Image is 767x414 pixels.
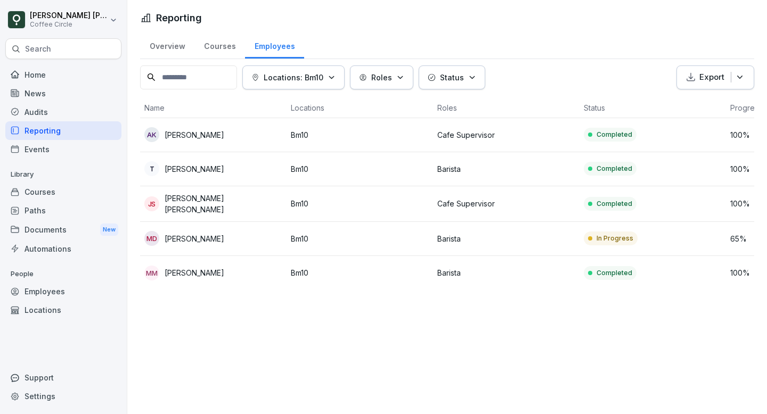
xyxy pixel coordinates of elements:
a: Automations [5,239,121,258]
p: In Progress [597,234,633,243]
p: [PERSON_NAME] [165,163,224,175]
p: Bm10 [291,129,429,140]
p: People [5,266,121,283]
p: [PERSON_NAME] [165,129,224,140]
p: 100 % [730,267,762,278]
h1: Reporting [156,11,202,25]
a: Locations [5,301,121,319]
p: Bm10 [291,267,429,278]
div: AK [144,127,159,142]
div: New [100,223,118,236]
th: Locations [287,98,433,118]
p: Barista [437,163,575,175]
p: 65 % [730,233,762,244]
p: [PERSON_NAME] [165,267,224,278]
p: Barista [437,233,575,244]
p: Completed [597,130,632,139]
p: Completed [597,199,632,209]
p: Bm10 [291,233,429,244]
p: Status [440,72,464,83]
p: Completed [597,268,632,278]
a: DocumentsNew [5,220,121,239]
p: [PERSON_NAME] [165,233,224,244]
p: Locations: Bm10 [264,72,323,83]
p: Completed [597,164,632,173]
div: T [144,161,159,176]
div: JS [144,196,159,211]
button: Export [676,65,754,89]
p: [PERSON_NAME] [PERSON_NAME] [165,193,282,215]
p: Cafe Supervisor [437,198,575,209]
th: Status [580,98,726,118]
a: Home [5,65,121,84]
a: Overview [140,31,194,59]
div: Documents [5,220,121,239]
div: MM [144,266,159,280]
button: Roles [350,65,413,89]
p: 100 % [730,163,762,175]
p: Bm10 [291,163,429,175]
p: Coffee Circle [30,21,108,28]
p: Roles [371,72,392,83]
p: Search [25,44,51,54]
a: Audits [5,103,121,121]
a: Settings [5,387,121,405]
th: Roles [433,98,580,118]
p: [PERSON_NAME] [PERSON_NAME] [30,11,108,20]
a: Employees [5,282,121,301]
th: Name [140,98,287,118]
a: News [5,84,121,103]
button: Locations: Bm10 [242,65,345,89]
a: Courses [5,183,121,201]
p: Cafe Supervisor [437,129,575,140]
a: Events [5,140,121,159]
p: Barista [437,267,575,278]
p: Export [699,71,724,84]
div: Support [5,368,121,387]
a: Courses [194,31,245,59]
p: 100 % [730,198,762,209]
a: Paths [5,201,121,220]
p: 100 % [730,129,762,140]
p: Library [5,166,121,183]
p: Bm10 [291,198,429,209]
button: Status [419,65,485,89]
a: Reporting [5,121,121,140]
a: Employees [245,31,304,59]
div: MD [144,231,159,246]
